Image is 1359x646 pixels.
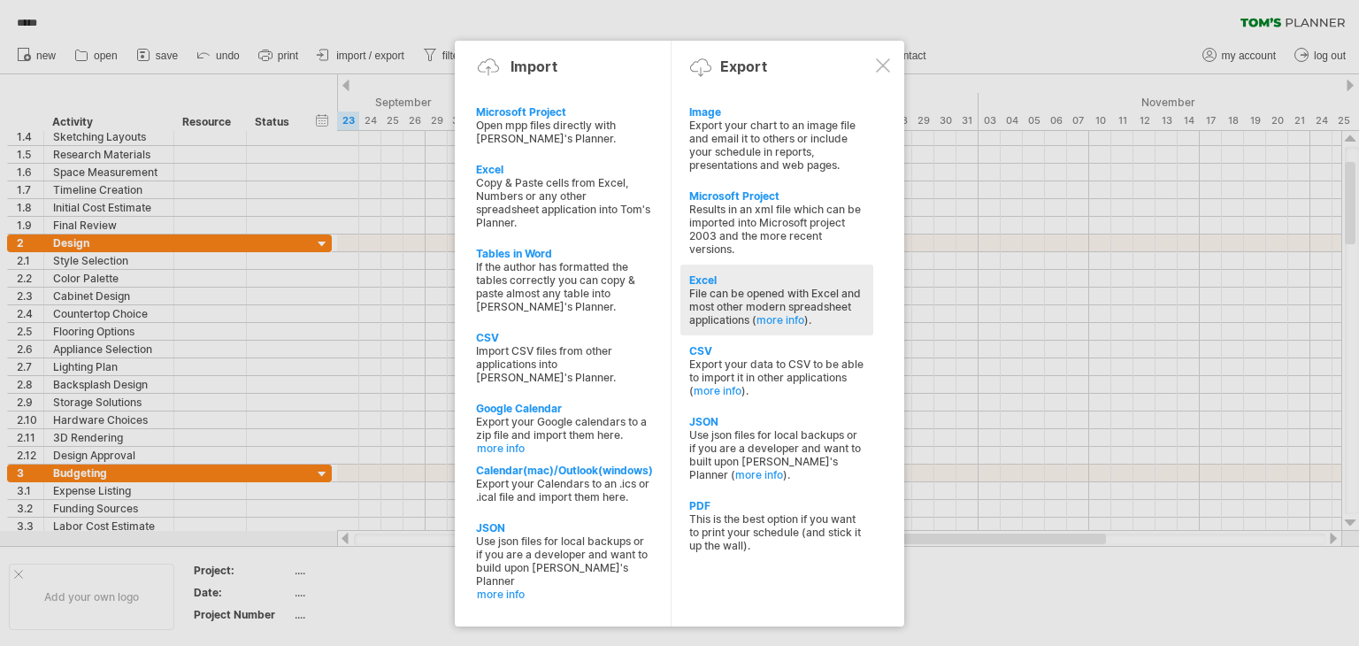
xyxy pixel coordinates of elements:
div: Excel [689,273,864,287]
div: Microsoft Project [689,189,864,203]
div: This is the best option if you want to print your schedule (and stick it up the wall). [689,512,864,552]
div: Copy & Paste cells from Excel, Numbers or any other spreadsheet application into Tom's Planner. [476,176,651,229]
div: JSON [689,415,864,428]
a: more info [694,384,741,397]
div: Export your data to CSV to be able to import it in other applications ( ). [689,358,864,397]
div: Tables in Word [476,247,651,260]
div: Export your chart to an image file and email it to others or include your schedule in reports, pr... [689,119,864,172]
a: more info [477,588,652,601]
div: PDF [689,499,864,512]
div: CSV [689,344,864,358]
div: Export [720,58,767,75]
div: Use json files for local backups or if you are a developer and want to built upon [PERSON_NAME]'s... [689,428,864,481]
div: Excel [476,163,651,176]
a: more info [756,313,804,327]
div: If the author has formatted the tables correctly you can copy & paste almost any table into [PERS... [476,260,651,313]
div: Results in an xml file which can be imported into Microsoft project 2003 and the more recent vers... [689,203,864,256]
a: more info [477,442,652,455]
div: File can be opened with Excel and most other modern spreadsheet applications ( ). [689,287,864,327]
div: Image [689,105,864,119]
a: more info [735,468,783,481]
div: Import [511,58,557,75]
